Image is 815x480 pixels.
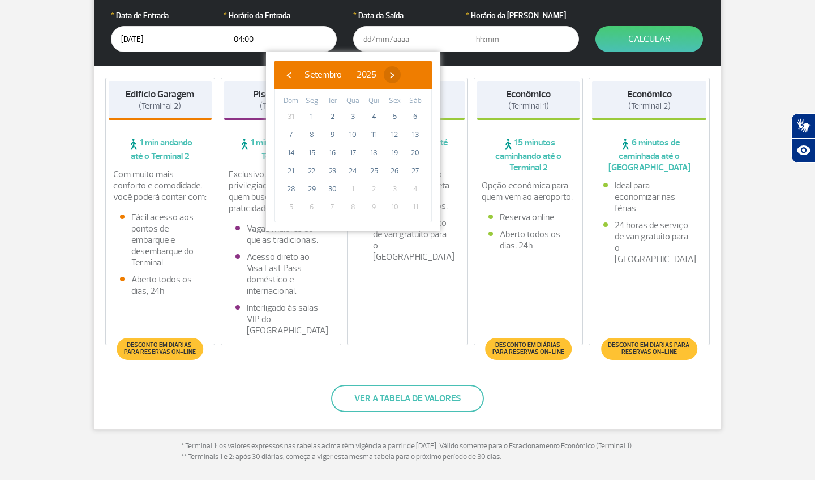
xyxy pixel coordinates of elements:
[126,88,194,100] strong: Edifício Garagem
[405,95,426,108] th: weekday
[353,26,466,52] input: dd/mm/aaaa
[791,138,815,163] button: Abrir recursos assistivos.
[365,126,383,144] span: 11
[302,95,323,108] th: weekday
[791,113,815,163] div: Plugin de acessibilidade da Hand Talk.
[603,220,695,265] li: 24 horas de serviço de van gratuito para o [GEOGRAPHIC_DATA]
[303,108,321,126] span: 1
[266,52,440,231] bs-datepicker-container: calendar
[477,137,580,173] span: 15 minutos caminhando até o Terminal 2
[235,302,327,336] li: Interligado às salas VIP do [GEOGRAPHIC_DATA].
[303,162,321,180] span: 22
[120,212,200,268] li: Fácil acesso aos pontos de embarque e desembarque do Terminal
[229,169,334,214] p: Exclusivo, com localização privilegiada e ideal para quem busca conforto e praticidade.
[282,108,300,126] span: 31
[488,212,569,223] li: Reserva online
[365,162,383,180] span: 25
[260,101,302,112] span: (Terminal 2)
[406,162,424,180] span: 27
[323,198,341,216] span: 7
[466,26,579,52] input: hh:mm
[281,95,302,108] th: weekday
[323,108,341,126] span: 2
[344,198,362,216] span: 8
[139,101,181,112] span: (Terminal 2)
[304,69,342,80] span: Setembro
[303,126,321,144] span: 8
[385,144,404,162] span: 19
[506,88,551,100] strong: Econômico
[406,198,424,216] span: 11
[607,342,692,355] span: Desconto em diárias para reservas on-line
[357,69,376,80] span: 2025
[627,88,672,100] strong: Econômico
[466,10,579,22] label: Horário da [PERSON_NAME]
[385,126,404,144] span: 12
[224,137,338,162] span: 1 min andando até o Terminal 2
[323,180,341,198] span: 30
[406,108,424,126] span: 6
[323,162,341,180] span: 23
[344,180,362,198] span: 1
[282,162,300,180] span: 21
[344,162,362,180] span: 24
[280,66,297,83] button: ‹
[282,198,300,216] span: 5
[235,223,327,246] li: Vagas maiores do que as tradicionais.
[113,169,207,203] p: Com muito mais conforto e comodidade, você poderá contar com:
[253,88,309,100] strong: Piso Premium
[120,274,200,297] li: Aberto todos os dias, 24h
[603,180,695,214] li: Ideal para economizar nas férias
[181,441,634,463] p: * Terminal 1: os valores expressos nas tabelas acima têm vigência a partir de [DATE]. Válido some...
[385,180,404,198] span: 3
[282,126,300,144] span: 7
[365,144,383,162] span: 18
[791,113,815,138] button: Abrir tradutor de língua de sinais.
[482,180,576,203] p: Opção econômica para quem vem ao aeroporto.
[235,251,327,297] li: Acesso direto ao Visa Fast Pass doméstico e internacional.
[297,66,349,83] button: Setembro
[344,144,362,162] span: 17
[406,180,424,198] span: 4
[592,137,706,173] span: 6 minutos de caminhada até o [GEOGRAPHIC_DATA]
[385,108,404,126] span: 5
[385,198,404,216] span: 10
[303,144,321,162] span: 15
[303,198,321,216] span: 6
[282,144,300,162] span: 14
[406,144,424,162] span: 20
[323,126,341,144] span: 9
[365,108,383,126] span: 4
[343,95,364,108] th: weekday
[385,162,404,180] span: 26
[406,126,424,144] span: 13
[595,26,703,52] button: Calcular
[349,66,384,83] button: 2025
[344,126,362,144] span: 10
[331,385,484,412] button: Ver a tabela de valores
[365,198,383,216] span: 9
[365,180,383,198] span: 2
[111,10,224,22] label: Data de Entrada
[363,95,384,108] th: weekday
[344,108,362,126] span: 3
[362,217,453,263] li: 24 horas de serviço de van gratuito para o [GEOGRAPHIC_DATA]
[384,66,401,83] button: ›
[322,95,343,108] th: weekday
[353,10,466,22] label: Data da Saída
[280,67,401,79] bs-datepicker-navigation-view: ​ ​ ​
[224,10,337,22] label: Horário da Entrada
[303,180,321,198] span: 29
[323,144,341,162] span: 16
[224,26,337,52] input: hh:mm
[122,342,198,355] span: Desconto em diárias para reservas on-line
[111,26,224,52] input: dd/mm/aaaa
[109,137,212,162] span: 1 min andando até o Terminal 2
[628,101,671,112] span: (Terminal 2)
[384,95,405,108] th: weekday
[491,342,566,355] span: Desconto em diárias para reservas on-line
[488,229,569,251] li: Aberto todos os dias, 24h.
[508,101,549,112] span: (Terminal 1)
